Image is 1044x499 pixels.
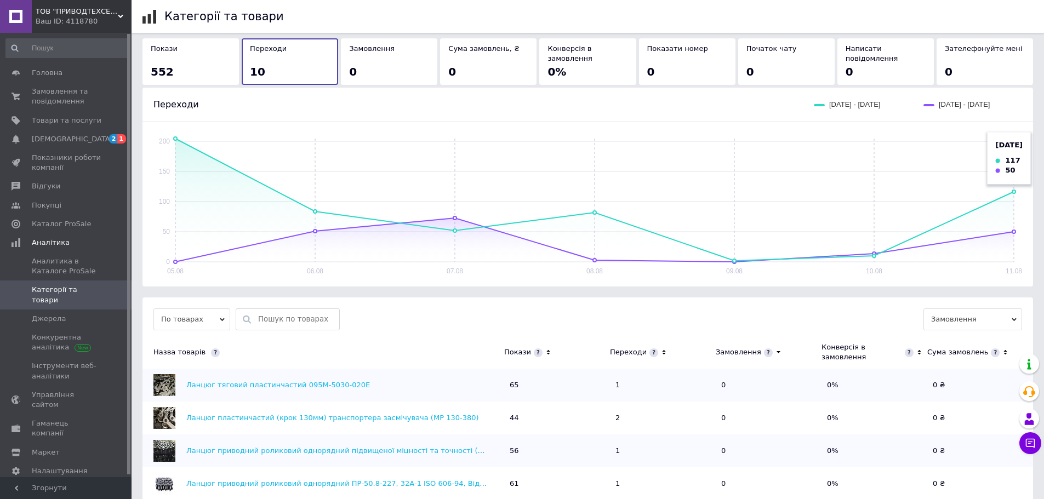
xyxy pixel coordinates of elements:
[32,238,70,248] span: Аналітика
[32,390,101,410] span: Управління сайтом
[117,134,126,144] span: 1
[166,258,170,266] text: 0
[151,65,174,78] span: 552
[36,16,132,26] div: Ваш ID: 4118780
[36,7,118,16] span: ТОВ "ПРИВОДТЕХСЕРВІС"
[32,87,101,106] span: Замовлення та повідомлення
[250,65,265,78] span: 10
[447,267,463,275] text: 07.08
[32,256,101,276] span: Аналитика в Каталоге ProSale
[504,347,531,357] div: Покази
[153,440,175,462] img: Ланцюг приводний роликовий однорядний підвищеної міцності та точності (шплінтований) 1ТП-63.5-530
[153,374,175,396] img: Ланцюг тяговий пластинчастий 095М-5030-020Е
[647,65,655,78] span: 0
[610,402,716,434] td: 2
[32,332,101,352] span: Конкурентна аналітика
[163,228,170,236] text: 50
[32,116,101,125] span: Товари та послуги
[504,434,610,467] td: 56
[153,407,175,429] img: Ланцюг пластинчастий (крок 130мм) транспортера засмічувача (MP 130-380)
[32,134,113,144] span: [DEMOGRAPHIC_DATA]
[586,267,603,275] text: 08.08
[349,65,357,78] span: 0
[448,44,520,53] span: Сума замовлень, ₴
[610,434,716,467] td: 1
[716,369,821,402] td: 0
[186,381,370,389] a: Ланцюг тяговий пластинчастий 095М-5030-020Е
[927,369,1033,402] td: 0 ₴
[927,347,988,357] div: Сума замовлень
[846,44,898,62] span: Написати повідомлення
[504,369,610,402] td: 65
[866,267,882,275] text: 10.08
[32,153,101,173] span: Показники роботи компанії
[186,414,479,422] a: Ланцюг пластинчастий (крок 130мм) транспортера засмічувача (MP 130-380)
[32,200,61,210] span: Покупці
[923,308,1022,330] span: Замовлення
[746,44,797,53] span: Початок чату
[109,134,118,144] span: 2
[258,309,334,330] input: Пошук по товарах
[547,44,592,62] span: Конверсія в замовлення
[164,10,284,23] h1: Категорії та товари
[647,44,708,53] span: Показати номер
[32,219,91,229] span: Каталог ProSale
[821,402,927,434] td: 0%
[142,347,499,357] div: Назва товарів
[349,44,395,53] span: Замовлення
[610,369,716,402] td: 1
[1019,432,1041,454] button: Чат з покупцем
[716,347,761,357] div: Замовлення
[448,65,456,78] span: 0
[159,137,170,145] text: 200
[746,65,754,78] span: 0
[945,65,952,78] span: 0
[945,44,1023,53] span: Зателефонуйте мені
[32,448,60,457] span: Маркет
[250,44,287,53] span: Переходи
[151,44,178,53] span: Покази
[186,446,585,455] a: Ланцюг приводний роликовий однорядний підвищеної міцності та точності (шплінтований) 1ТП-63.5-530
[153,308,230,330] span: По товарах
[186,479,529,487] a: Ланцюг приводний роликовий однорядний ПР-50.8-227, 32A-1 ISO 606-94, Відрізок - 5,08 м
[547,65,566,78] span: 0%
[504,402,610,434] td: 44
[159,198,170,205] text: 100
[153,99,199,110] span: Переходи
[610,347,647,357] div: Переходи
[32,68,62,78] span: Головна
[32,181,60,191] span: Відгуки
[167,267,184,275] text: 05.08
[716,402,821,434] td: 0
[32,314,66,324] span: Джерела
[716,434,821,467] td: 0
[821,434,927,467] td: 0%
[927,434,1033,467] td: 0 ₴
[307,267,323,275] text: 06.08
[726,267,743,275] text: 09.08
[1006,267,1022,275] text: 11.08
[153,473,175,495] img: Ланцюг приводний роликовий однорядний ПР-50.8-227, 32A-1 ISO 606-94, Відрізок - 5,08 м
[846,65,853,78] span: 0
[821,369,927,402] td: 0%
[32,285,101,305] span: Категорії та товари
[32,361,101,381] span: Інструменти веб-аналітики
[927,402,1033,434] td: 0 ₴
[821,342,902,362] div: Конверсія в замовлення
[32,466,88,476] span: Налаштування
[32,418,101,438] span: Гаманець компанії
[5,38,129,58] input: Пошук
[159,168,170,175] text: 150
